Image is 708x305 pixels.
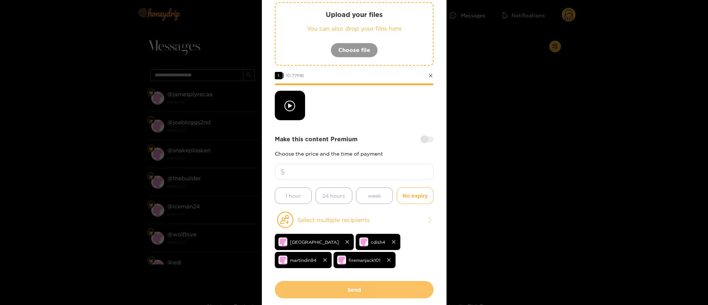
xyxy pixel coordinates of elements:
[356,187,393,204] button: week
[403,191,428,200] span: No expiry
[322,191,345,200] span: 24 hours
[290,256,317,264] span: martindin94
[285,191,301,200] span: 1 hour
[275,187,312,204] button: 1 hour
[397,187,434,204] button: No expiry
[331,43,378,58] button: Choose file
[275,151,434,156] p: Choose the price and the time of payment
[275,72,282,79] span: 1
[278,256,287,264] img: no-avatar.png
[371,238,385,246] span: cdish4
[275,281,434,298] button: Send
[290,24,418,33] p: You can also drop your files here
[337,256,346,264] img: no-avatar.png
[275,211,434,228] button: Select multiple recipients
[315,187,352,204] button: 24 hours
[275,135,358,143] strong: Make this content Premium
[349,256,380,264] span: firemanjack101
[278,238,287,246] img: no-avatar.png
[368,191,381,200] span: week
[290,10,418,19] p: Upload your files
[359,238,368,246] img: no-avatar.png
[286,73,304,78] span: 10.77 MB
[290,238,339,246] span: [GEOGRAPHIC_DATA]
